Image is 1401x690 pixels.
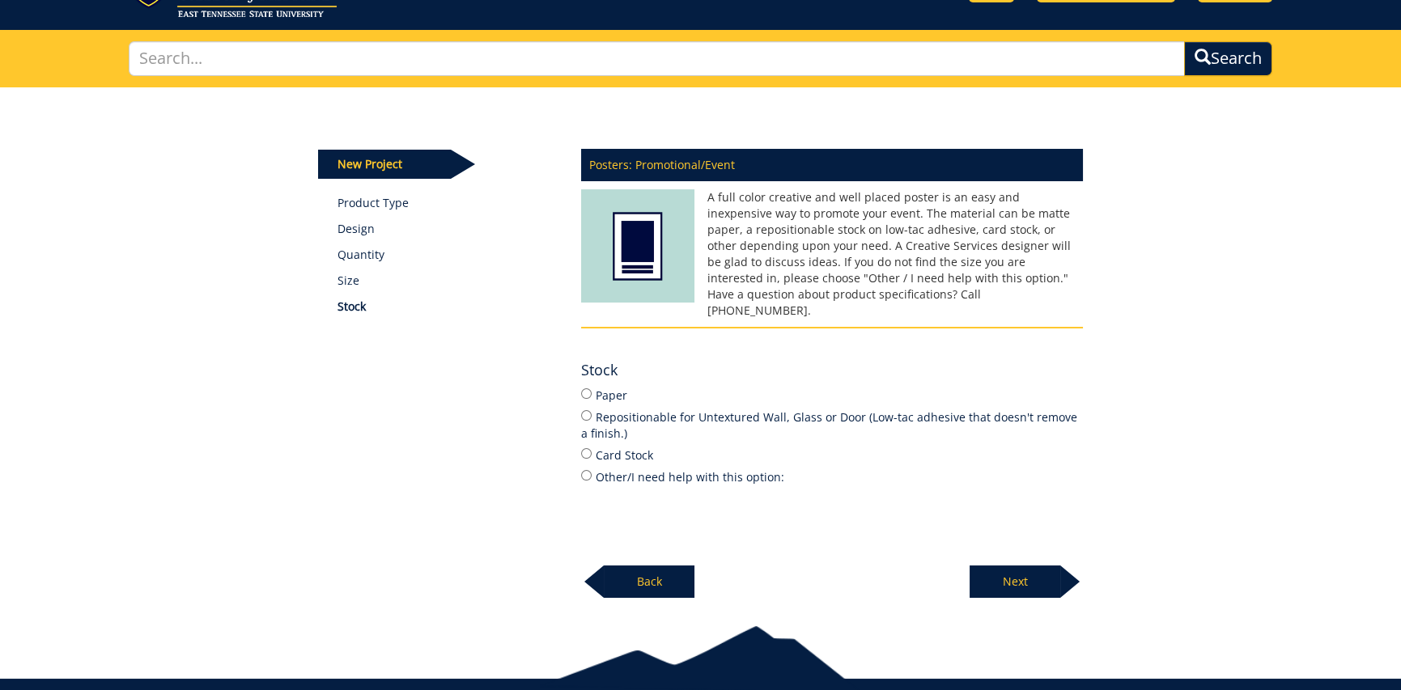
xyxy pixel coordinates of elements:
[581,410,592,421] input: Repositionable for Untextured Wall, Glass or Door (Low-tac adhesive that doesn't remove a finish.)
[338,195,557,211] a: Product Type
[338,273,557,289] p: Size
[581,149,1083,181] p: Posters: Promotional/Event
[581,408,1083,442] label: Repositionable for Untextured Wall, Glass or Door (Low-tac adhesive that doesn't remove a finish.)
[318,150,451,179] p: New Project
[581,470,592,480] input: Other/I need help with this option:
[338,221,557,237] p: Design
[581,388,592,399] input: Paper
[970,565,1060,598] p: Next
[1184,41,1272,76] button: Search
[581,448,592,459] input: Card Stock
[338,247,557,263] p: Quantity
[581,386,1083,404] label: Paper
[581,468,1083,485] label: Other/I need help with this option:
[338,298,557,315] p: Stock
[604,565,694,598] p: Back
[581,189,1083,319] p: A full color creative and well placed poster is an easy and inexpensive way to promote your event...
[581,446,1083,464] label: Card Stock
[129,41,1185,76] input: Search...
[581,362,618,379] h4: Stock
